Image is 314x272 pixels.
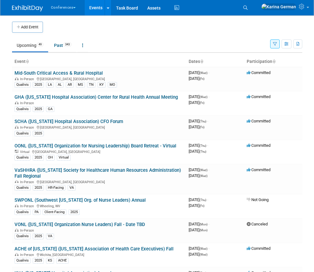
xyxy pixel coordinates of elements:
[15,180,19,183] img: In-Person Event
[199,144,206,147] span: (Thu)
[26,59,29,64] a: Sort by Event Name
[199,77,204,80] span: (Fri)
[56,82,64,88] div: AL
[15,252,184,257] div: Wichita, [GEOGRAPHIC_DATA]
[247,222,268,226] span: Canceled
[15,258,31,263] div: Qualivis
[76,82,85,88] div: MS
[46,155,55,160] div: OH
[199,126,204,129] span: (Fri)
[247,197,269,202] span: Not Going
[20,101,36,105] span: In-Person
[247,94,270,99] span: Committed
[199,198,206,202] span: (Thu)
[37,42,44,47] span: 49
[189,252,207,257] span: [DATE]
[68,185,76,191] div: VA
[12,39,48,51] a: Upcoming49
[15,70,103,76] a: Mid-South Critical Access & Rural Hospital
[15,125,184,130] div: [GEOGRAPHIC_DATA], [GEOGRAPHIC_DATA]
[33,131,44,136] div: 2025
[200,59,203,64] a: Sort by Start Date
[189,173,207,178] span: [DATE]
[189,143,208,148] span: [DATE]
[66,82,74,88] div: AR
[33,82,44,88] div: 2025
[15,204,19,207] img: In-Person Event
[15,101,19,104] img: In-Person Event
[189,70,209,75] span: [DATE]
[199,204,204,208] span: (Fri)
[15,246,174,252] a: ACHE of [US_STATE] ([US_STATE] Association of Health Care Executives) Fall
[15,76,184,81] div: [GEOGRAPHIC_DATA], [GEOGRAPHIC_DATA]
[15,233,31,239] div: Qualivis
[20,150,31,154] span: Virtual
[189,100,204,105] span: [DATE]
[247,143,270,148] span: Committed
[189,94,209,99] span: [DATE]
[15,222,145,227] a: VONL ([US_STATE] Organization Nurse Leaders) Fall - Date TBD
[189,228,207,232] span: [DATE]
[46,106,54,112] div: GA
[272,59,275,64] a: Sort by Participation Type
[247,119,270,123] span: Committed
[15,209,31,215] div: Qualivis
[15,77,19,80] img: In-Person Event
[247,167,270,172] span: Committed
[199,247,207,250] span: (Wed)
[20,229,36,233] span: In-Person
[69,209,80,215] div: 2025
[207,197,208,202] span: -
[15,94,178,100] a: GHA ([US_STATE] Hospital Association) Center for Rural Health Annual Meeting
[46,82,54,88] div: LA
[207,119,208,123] span: -
[186,56,244,67] th: Dates
[247,70,270,75] span: Committed
[15,179,184,184] div: [GEOGRAPHIC_DATA], [GEOGRAPHIC_DATA]
[15,131,31,136] div: Qualivis
[20,126,36,130] span: In-Person
[15,203,184,208] div: Wheeling, WV
[87,82,95,88] div: TN
[15,106,31,112] div: Qualivis
[15,149,184,154] div: [GEOGRAPHIC_DATA], [GEOGRAPHIC_DATA]
[15,119,123,124] a: SCHA ([US_STATE] Hospital Association) CFO Forum
[208,70,209,75] span: -
[199,71,207,75] span: (Wed)
[12,5,43,11] img: ExhibitDay
[15,253,19,256] img: In-Person Event
[208,167,209,172] span: -
[49,39,76,51] a: Past343
[189,149,206,154] span: [DATE]
[189,76,204,81] span: [DATE]
[33,258,44,263] div: 2025
[46,233,54,239] div: VA
[20,253,36,257] span: In-Person
[207,143,208,148] span: -
[12,56,186,67] th: Event
[57,155,71,160] div: Virtual
[33,209,40,215] div: PA
[15,197,146,203] a: SWPONL (Southwest [US_STATE] Org. of Nurse Leaders) Annual
[189,197,208,202] span: [DATE]
[189,222,209,226] span: [DATE]
[199,95,207,99] span: (Wed)
[189,125,204,129] span: [DATE]
[15,150,19,153] img: Virtual Event
[261,3,296,10] img: Karina German
[199,150,206,153] span: (Thu)
[208,222,209,226] span: -
[33,155,44,160] div: 2025
[189,167,209,172] span: [DATE]
[199,120,206,123] span: (Thu)
[208,94,209,99] span: -
[43,209,66,215] div: Client-Facing
[189,246,209,251] span: [DATE]
[63,42,72,47] span: 343
[56,258,69,263] div: ACHE
[15,229,19,232] img: In-Person Event
[199,174,207,178] span: (Wed)
[46,258,54,263] div: KS
[189,119,208,123] span: [DATE]
[199,101,204,105] span: (Fri)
